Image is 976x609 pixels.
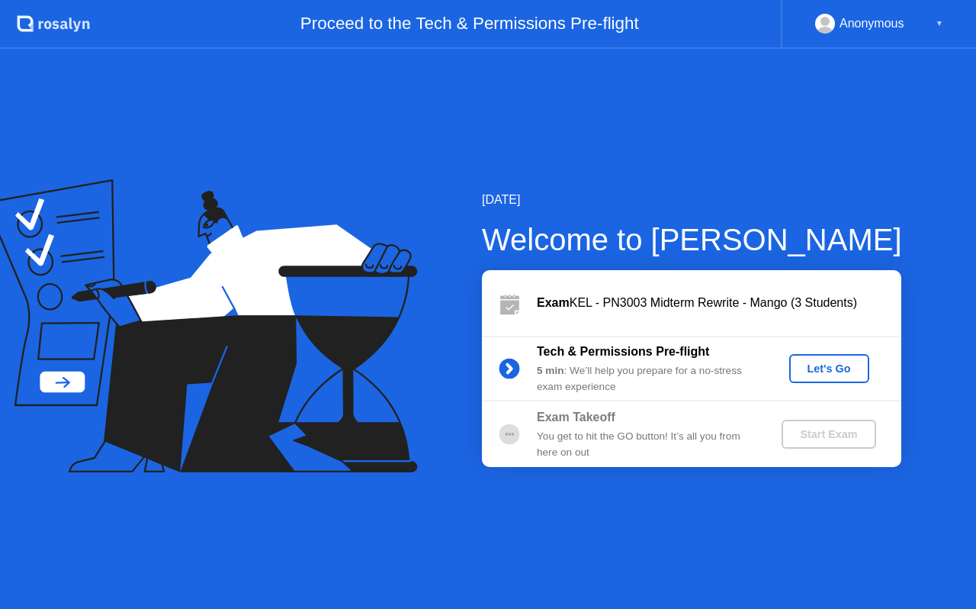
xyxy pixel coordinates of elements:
[789,354,869,383] button: Let's Go
[537,296,570,309] b: Exam
[482,191,902,209] div: [DATE]
[537,429,756,460] div: You get to hit the GO button! It’s all you from here on out
[537,411,615,424] b: Exam Takeoff
[840,14,904,34] div: Anonymous
[482,217,902,263] div: Welcome to [PERSON_NAME]
[537,365,564,376] b: 5 min
[936,14,943,34] div: ▼
[788,428,869,440] div: Start Exam
[537,345,709,358] b: Tech & Permissions Pre-flight
[537,363,756,395] div: : We’ll help you prepare for a no-stress exam experience
[782,420,875,449] button: Start Exam
[795,362,863,375] div: Let's Go
[537,294,901,312] div: KEL - PN3003 Midterm Rewrite - Mango (3 Students)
